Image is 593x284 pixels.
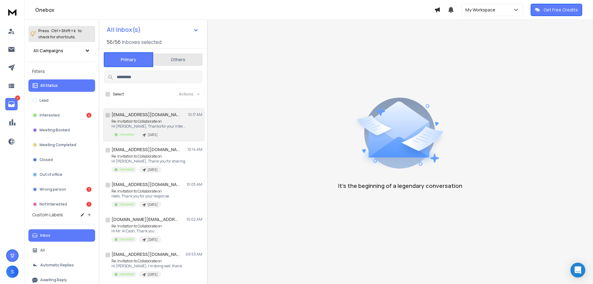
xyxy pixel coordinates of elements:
[111,119,186,124] p: Re: Invitation to Collaborate on
[5,98,18,110] a: 6
[570,263,585,278] div: Open Intercom Messenger
[40,98,48,103] p: Lead
[28,45,95,57] button: All Campaigns
[40,278,67,282] p: Awaiting Reply
[148,272,158,277] p: [DATE]
[40,263,74,268] p: Automatic Replies
[120,167,134,172] p: Interested
[148,202,158,207] p: [DATE]
[40,128,70,133] p: Meeting Booked
[28,139,95,151] button: Meeting Completed
[6,265,19,278] button: S
[28,183,95,196] button: Wrong person1
[28,259,95,271] button: Automatic Replies
[28,109,95,121] button: Interested4
[40,248,45,253] p: All
[86,113,91,118] div: 4
[111,112,179,118] h1: [EMAIL_ADDRESS][DOMAIN_NAME]
[32,212,63,218] h3: Custom Labels
[111,194,170,199] p: Hello, Thank you for your response.
[28,229,95,242] button: Inbox
[28,67,95,76] h3: Filters
[40,233,50,238] p: Inbox
[531,4,582,16] button: Get Free Credits
[148,237,158,242] p: [DATE]
[111,146,179,153] h1: [EMAIL_ADDRESS][DOMAIN_NAME]
[50,27,77,34] span: Ctrl + Shift + k
[40,202,67,207] p: Not Interested
[28,79,95,92] button: All Status
[40,83,58,88] p: All Status
[38,28,82,40] p: Press to check for shortcuts.
[86,187,91,192] div: 1
[40,142,76,147] p: Meeting Completed
[111,259,182,264] p: Re: Invitation to Collaborate on
[111,154,185,159] p: Re: Invitation to Collaborate on
[111,159,185,164] p: Hi [PERSON_NAME], Thank you for sharing
[86,202,91,207] div: 1
[187,217,202,222] p: 10:02 AM
[120,132,134,137] p: Interested
[187,182,202,187] p: 10:05 AM
[33,48,63,54] h1: All Campaigns
[148,167,158,172] p: [DATE]
[107,27,141,33] h1: All Inbox(s)
[40,187,66,192] p: Wrong person
[122,38,162,46] h3: Inboxes selected
[338,181,462,190] p: It’s the beginning of a legendary conversation
[107,38,121,46] span: 56 / 56
[6,6,19,18] img: logo
[153,53,203,66] button: Others
[188,112,202,117] p: 10:17 AM
[28,124,95,136] button: Meeting Booked
[111,251,179,257] h1: [EMAIL_ADDRESS][DOMAIN_NAME]
[113,92,124,97] label: Select
[187,147,202,152] p: 10:14 AM
[104,52,153,67] button: Primary
[465,7,498,13] p: My Workspace
[102,23,204,36] button: All Inbox(s)
[186,252,202,257] p: 09:53 AM
[40,172,62,177] p: Out of office
[111,124,186,129] p: Hi [PERSON_NAME], Thanks for your interest.
[111,216,179,223] h1: [DOMAIN_NAME][EMAIL_ADDRESS][DOMAIN_NAME]
[15,95,20,100] p: 6
[120,272,134,277] p: Interested
[28,168,95,181] button: Out of office
[120,202,134,207] p: Interested
[111,229,162,234] p: Hi Mr. AI Cash, Thank you
[111,264,182,269] p: Hi [PERSON_NAME], I’m doing well, thank
[40,157,53,162] p: Closed
[111,224,162,229] p: Re: Invitation to Collaborate on
[28,244,95,256] button: All
[28,198,95,210] button: Not Interested1
[148,133,158,137] p: [DATE]
[120,237,134,242] p: Interested
[544,7,578,13] p: Get Free Credits
[28,94,95,107] button: Lead
[28,154,95,166] button: Closed
[111,189,170,194] p: Re: Invitation to Collaborate on
[35,6,434,14] h1: Onebox
[111,181,179,188] h1: [EMAIL_ADDRESS][DOMAIN_NAME]
[40,113,60,118] p: Interested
